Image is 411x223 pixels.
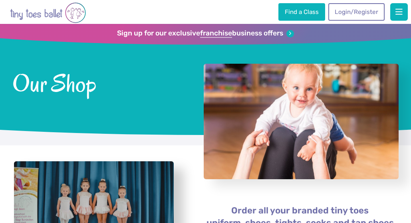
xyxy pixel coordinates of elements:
[10,2,86,24] img: tiny toes ballet
[12,67,186,97] span: Our Shop
[328,3,384,21] a: Login/Register
[278,3,325,21] a: Find a Class
[117,29,294,38] a: Sign up for our exclusivefranchisebusiness offers
[200,29,232,38] strong: franchise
